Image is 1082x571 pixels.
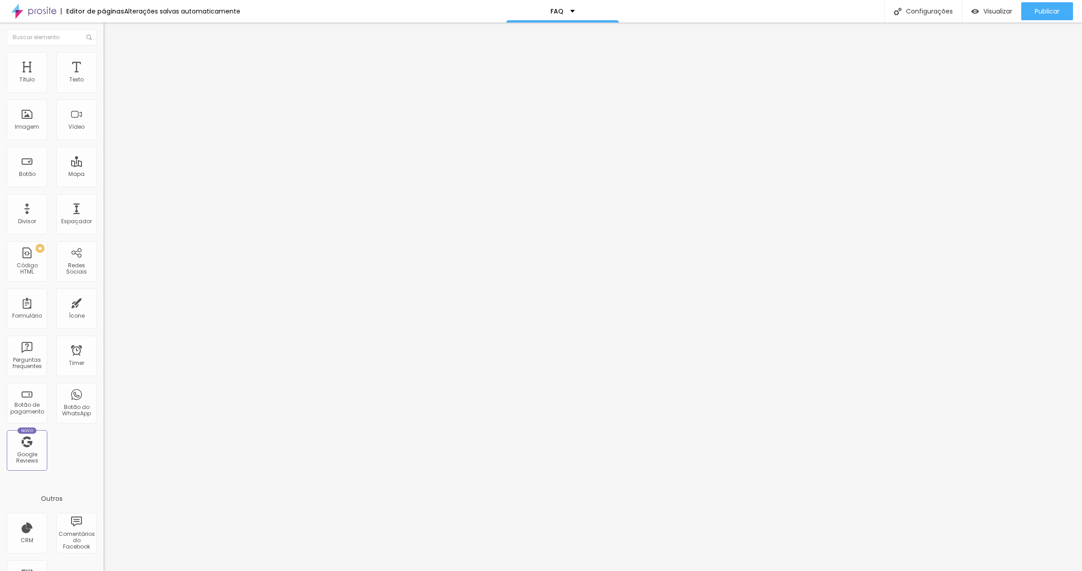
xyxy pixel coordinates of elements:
div: Botão [19,171,36,177]
div: Redes Sociais [59,262,94,275]
div: Espaçador [61,218,92,225]
div: Vídeo [68,124,85,130]
span: Visualizar [983,8,1012,15]
div: CRM [21,537,33,544]
button: Publicar [1021,2,1073,20]
div: Divisor [18,218,36,225]
div: Timer [69,360,84,366]
span: Publicar [1035,8,1059,15]
img: Icone [894,8,902,15]
div: Ícone [69,313,85,319]
div: Mapa [68,171,85,177]
div: Botão do WhatsApp [59,404,94,417]
div: Perguntas frequentes [9,357,45,370]
button: Visualizar [962,2,1021,20]
div: Texto [69,76,84,83]
div: Google Reviews [9,451,45,464]
div: Código HTML [9,262,45,275]
div: Formulário [12,313,42,319]
div: Comentários do Facebook [59,531,94,550]
p: FAQ [550,8,564,14]
div: Novo [18,427,37,434]
div: Alterações salvas automaticamente [124,8,240,14]
div: Botão de pagamento [9,402,45,415]
div: Título [19,76,35,83]
div: Editor de páginas [61,8,124,14]
div: Imagem [15,124,39,130]
input: Buscar elemento [7,29,97,45]
img: Icone [86,35,92,40]
img: view-1.svg [971,8,979,15]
